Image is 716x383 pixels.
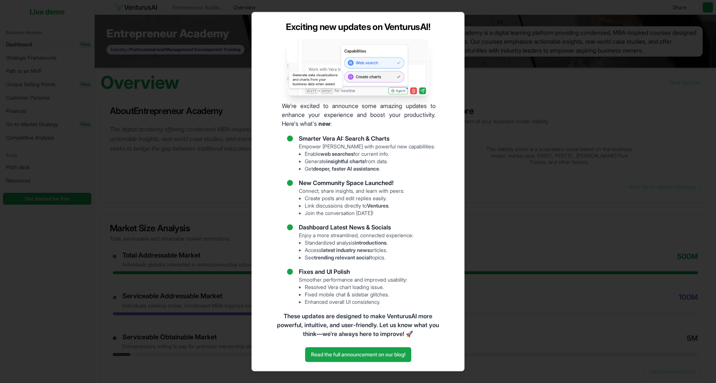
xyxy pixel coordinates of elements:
[305,291,407,298] li: Fixed mobile chat & sidebar glitches.
[321,247,370,253] strong: latest industry news
[314,254,371,261] strong: trending relevant social
[305,165,435,172] li: Get .
[305,150,435,158] li: Enable for current info.
[299,178,404,187] h3: New Community Space Launched!
[276,101,442,128] p: We're excited to announce some amazing updates to enhance your experience and boost your producti...
[299,267,407,276] h3: Fixes and UI Polish
[313,165,379,172] strong: deeper, faster AI assistance
[305,209,404,217] li: Join the conversation [DATE]!
[275,312,441,338] p: These updates are designed to make VenturusAI more powerful, intuitive, and user-friendly. Let us...
[305,246,413,254] li: Access articles.
[305,298,407,306] li: Enhanced overall UI consistency.
[355,239,386,246] strong: introductions
[367,202,388,209] strong: Ventures
[320,151,354,157] strong: web searches
[305,158,435,165] li: Generate from data.
[305,202,404,209] li: Link discussions directly to .
[286,21,430,33] h2: Exciting new updates on VenturusAI!
[318,120,330,127] strong: new
[305,347,411,362] a: Read the full announcement on our blog!
[305,239,413,246] li: Standardized analysis .
[299,143,435,172] p: Empower [PERSON_NAME] with powerful new capabilities:
[299,276,407,306] p: Smoother performance and improved usability:
[299,134,435,143] h3: Smarter Vera AI: Search & Charts
[305,283,407,291] li: Resolved Vera chart loading issue.
[326,158,365,164] strong: insightful charts
[287,39,429,95] img: Vera AI
[299,187,404,217] p: Connect, share insights, and learn with peers:
[305,195,404,202] li: Create posts and edit replies easily.
[299,223,413,232] h3: Dashboard Latest News & Socials
[305,254,413,261] li: See topics.
[299,232,413,261] p: Enjoy a more streamlined, connected experience:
